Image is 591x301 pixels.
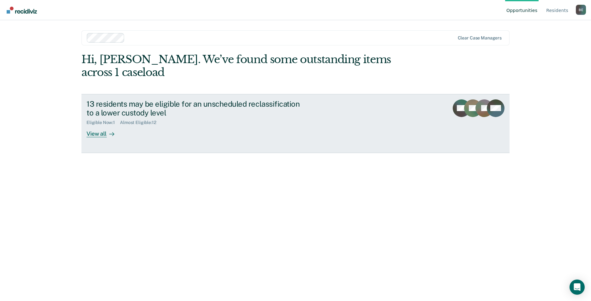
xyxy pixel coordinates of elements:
div: 13 residents may be eligible for an unscheduled reclassification to a lower custody level [87,99,308,118]
div: Hi, [PERSON_NAME]. We’ve found some outstanding items across 1 caseload [81,53,424,79]
button: Profile dropdown button [576,5,586,15]
div: View all [87,125,122,138]
div: Eligible Now : 1 [87,120,120,125]
img: Recidiviz [7,7,37,14]
div: Almost Eligible : 12 [120,120,161,125]
div: Clear case managers [458,35,502,41]
div: B E [576,5,586,15]
div: Open Intercom Messenger [570,280,585,295]
a: 13 residents may be eligible for an unscheduled reclassification to a lower custody levelEligible... [81,94,510,153]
